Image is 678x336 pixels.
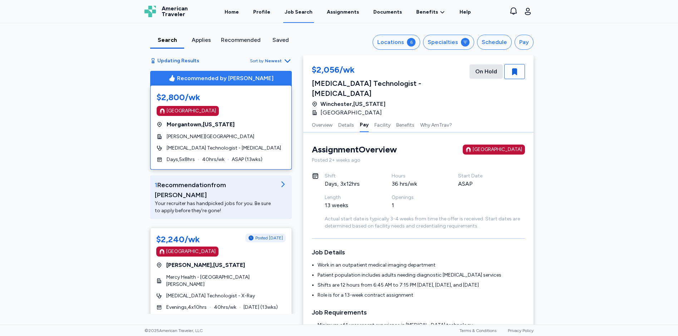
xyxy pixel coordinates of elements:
span: [PERSON_NAME][GEOGRAPHIC_DATA] [167,133,254,140]
h3: Job Details [312,247,525,257]
div: ASAP [458,180,508,188]
div: Actual start date is typically 3-4 weeks from time the offer is received. Start dates are determi... [325,215,525,230]
span: Days , 5 x 8 hrs [167,156,195,163]
div: Length [325,194,374,201]
h3: Job Requirements [312,307,525,317]
div: 36 hrs/wk [392,180,441,188]
div: [GEOGRAPHIC_DATA] [167,107,216,115]
span: Morgantown , [US_STATE] [167,120,235,129]
a: Job Search [283,1,314,23]
li: Minimum of 1 year recent experience in [MEDICAL_DATA] technology [318,322,525,329]
a: Benefits [416,9,445,16]
span: [MEDICAL_DATA] Technologist - [MEDICAL_DATA] [167,145,281,152]
div: Hours [392,172,441,180]
div: $2,800/wk [157,92,285,103]
a: Privacy Policy [508,328,534,333]
span: Recommended by [PERSON_NAME] [177,74,274,83]
span: © 2025 American Traveler, LLC [144,328,203,333]
button: Benefits [396,117,414,132]
span: [MEDICAL_DATA] Technologist - X-Ray [166,292,255,300]
div: Search [153,36,181,44]
div: 13 weeks [325,201,374,210]
li: Work in an outpatient medical imaging department [318,262,525,269]
span: Evenings , 4 x 10 hrs [166,304,207,311]
a: Terms & Conditions [460,328,496,333]
div: Start Date [458,172,508,180]
div: On Hold [470,64,503,79]
button: Why AmTrav? [420,117,452,132]
div: [MEDICAL_DATA] Technologist - [MEDICAL_DATA] [312,78,468,98]
button: Details [338,117,354,132]
div: $2,056/wk [312,64,468,77]
span: [GEOGRAPHIC_DATA] [320,108,382,117]
span: Updating Results [157,57,199,64]
div: [GEOGRAPHIC_DATA] [473,146,522,153]
div: Openings [392,194,441,201]
span: Posted [DATE] [255,235,283,241]
button: Locations6 [373,35,420,50]
span: 40 hrs/wk [214,304,236,311]
button: Pay [360,117,369,132]
button: Overview [312,117,333,132]
span: ASAP ( 13 wks) [232,156,262,163]
span: 1 [155,181,157,189]
div: Recommendation from [PERSON_NAME] [155,180,276,200]
li: Shifts are 12 hours from 6:45 AM to 7:15 PM [DATE], [DATE], and [DATE] [318,282,525,289]
div: 1 [392,201,441,210]
div: Specialties [428,38,458,47]
button: Facility [374,117,390,132]
span: Benefits [416,9,438,16]
span: Mercy Health - [GEOGRAPHIC_DATA][PERSON_NAME] [166,274,286,288]
div: Shift [325,172,374,180]
div: Applies [187,36,215,44]
span: Newest [265,58,282,64]
span: Winchester , [US_STATE] [320,100,385,108]
div: Assignment Overview [312,144,397,155]
img: Logo [144,6,156,17]
span: [DATE] ( 13 wks) [244,304,278,311]
div: Days, 3x12hrs [325,180,374,188]
div: Recommended [221,36,261,44]
div: Posted 2+ weeks ago [312,157,525,164]
span: Sort by [250,58,264,64]
span: 40 hrs/wk [202,156,225,163]
div: Pay [519,38,529,47]
span: [PERSON_NAME] , [US_STATE] [166,261,245,269]
div: Locations [377,38,404,47]
li: Patient population includes adults needing diagnostic [MEDICAL_DATA] services [318,272,525,279]
button: Pay [515,35,534,50]
div: Saved [266,36,295,44]
div: $2,240/wk [156,234,200,245]
div: Your recruiter has handpicked jobs for you. Be sure to apply before they're gone! [155,200,276,214]
div: Schedule [482,38,507,47]
button: Schedule [477,35,512,50]
button: Sort byNewest [250,57,292,65]
button: Specialties [423,35,474,50]
li: Role is for a 13-week contract assignment [318,292,525,299]
span: American Traveler [162,6,188,17]
div: 6 [407,38,416,47]
div: Job Search [285,9,313,16]
div: [GEOGRAPHIC_DATA] [166,248,216,255]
